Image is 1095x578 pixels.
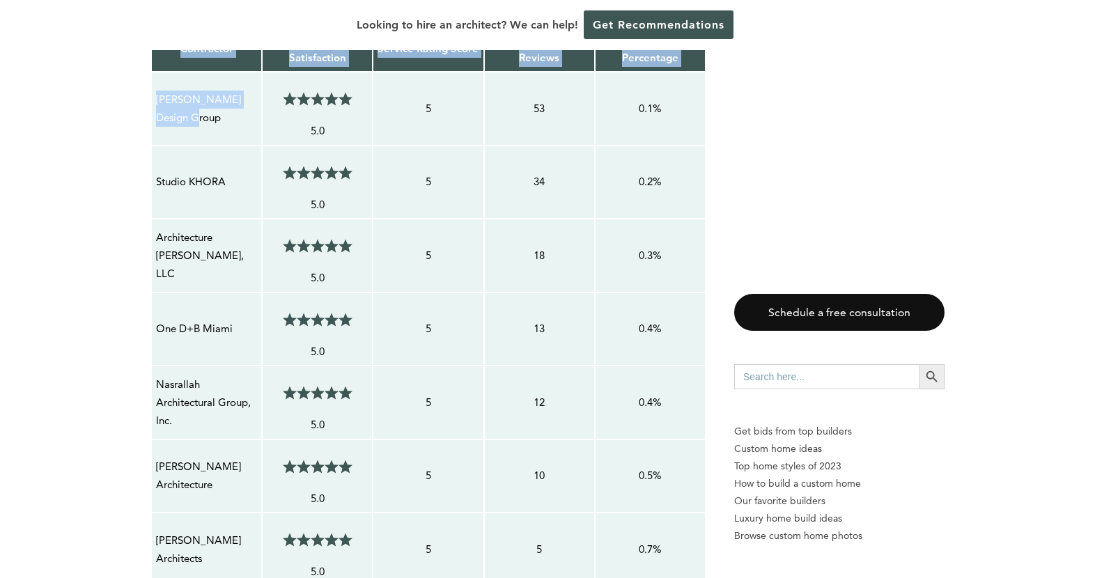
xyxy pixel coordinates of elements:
p: 0.4% [600,393,701,412]
p: 5.0 [267,122,368,140]
p: [PERSON_NAME] Architects [156,531,257,568]
svg: Search [924,369,940,384]
p: 5.0 [267,416,368,434]
p: Architecture [PERSON_NAME], LLC [156,228,257,283]
a: How to build a custom home [734,475,945,492]
p: 0.1% [600,100,701,118]
p: 5 [378,100,479,118]
p: 0.5% [600,467,701,485]
input: Search here... [734,364,919,389]
p: One D+B Miami [156,320,257,338]
p: 13 [489,320,590,338]
p: 5 [378,393,479,412]
p: 5 [489,540,590,559]
p: 5 [378,540,479,559]
strong: Service Rating Score [378,42,479,55]
p: 5 [378,247,479,265]
p: Get bids from top builders [734,423,945,440]
p: 5.0 [267,269,368,287]
a: Schedule a free consultation [734,294,945,331]
p: 5.0 [267,196,368,214]
p: 5 [378,467,479,485]
a: Custom home ideas [734,440,945,458]
a: Our favorite builders [734,492,945,510]
p: 0.3% [600,247,701,265]
strong: Contractor [180,42,233,55]
p: Nasrallah Architectural Group, Inc. [156,375,257,430]
a: Luxury home build ideas [734,510,945,527]
p: 34 [489,173,590,191]
p: 18 [489,247,590,265]
p: 0.7% [600,540,701,559]
p: 0.2% [600,173,701,191]
p: 5.0 [267,343,368,361]
p: 5.0 [267,490,368,508]
p: Studio KHORA [156,173,257,191]
p: 53 [489,100,590,118]
p: 12 [489,393,590,412]
p: 5 [378,173,479,191]
a: Browse custom home photos [734,527,945,545]
a: Get Recommendations [584,10,733,39]
strong: Average Customer Satisfaction [271,33,364,64]
p: 0.4% [600,320,701,338]
strong: Complaint Percentage [622,33,678,64]
p: 5 [378,320,479,338]
a: Top home styles of 2023 [734,458,945,475]
p: [PERSON_NAME] Architecture [156,458,257,494]
strong: Total Number of Reviews [499,33,579,64]
p: 10 [489,467,590,485]
p: [PERSON_NAME] Design Group [156,91,257,127]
